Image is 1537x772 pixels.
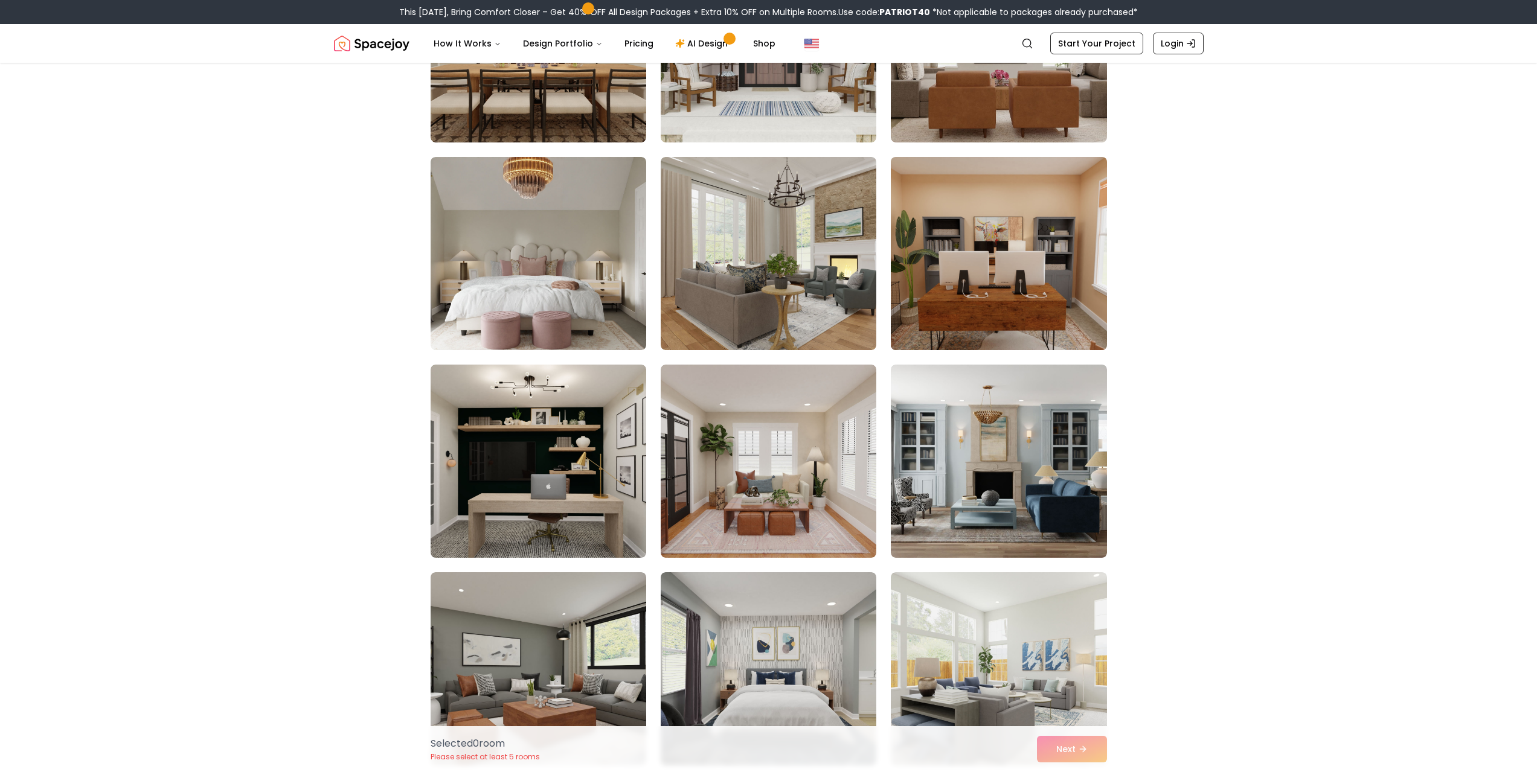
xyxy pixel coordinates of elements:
[513,31,612,56] button: Design Portfolio
[930,6,1138,18] span: *Not applicable to packages already purchased*
[615,31,663,56] a: Pricing
[334,24,1204,63] nav: Global
[431,736,540,751] p: Selected 0 room
[885,152,1112,355] img: Room room-9
[431,752,540,762] p: Please select at least 5 rooms
[1153,33,1204,54] a: Login
[661,572,876,765] img: Room room-14
[399,6,1138,18] div: This [DATE], Bring Comfort Closer – Get 40% OFF All Design Packages + Extra 10% OFF on Multiple R...
[431,157,646,350] img: Room room-7
[743,31,785,56] a: Shop
[661,365,876,558] img: Room room-11
[666,31,741,56] a: AI Design
[1050,33,1143,54] a: Start Your Project
[804,36,819,51] img: United States
[431,572,646,765] img: Room room-13
[879,6,930,18] b: PATRIOT40
[431,365,646,558] img: Room room-10
[334,31,409,56] a: Spacejoy
[424,31,785,56] nav: Main
[424,31,511,56] button: How It Works
[334,31,409,56] img: Spacejoy Logo
[891,365,1106,558] img: Room room-12
[661,157,876,350] img: Room room-8
[838,6,930,18] span: Use code:
[891,572,1106,765] img: Room room-15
